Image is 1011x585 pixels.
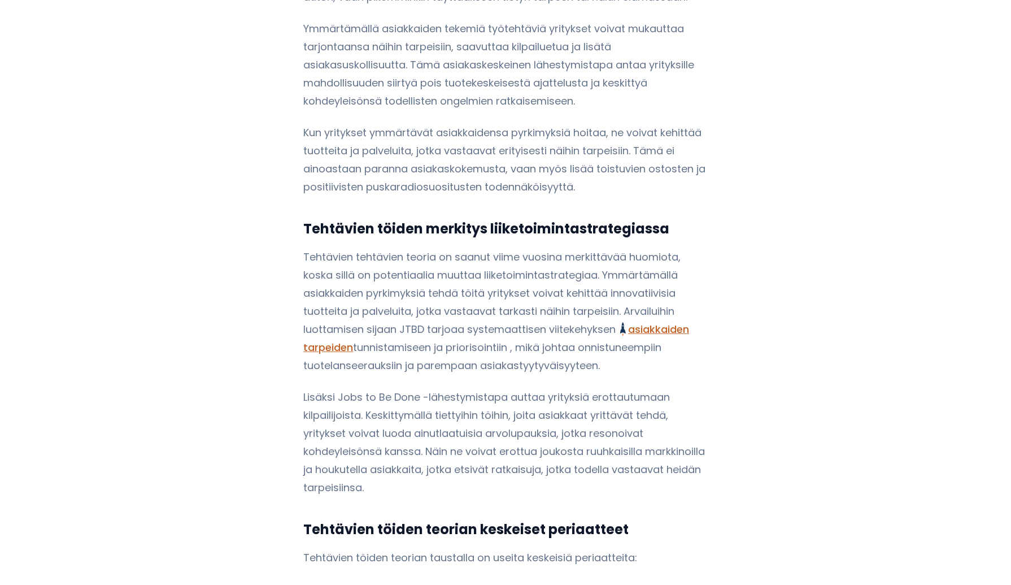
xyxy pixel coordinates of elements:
[303,125,705,194] font: Kun yritykset ymmärtävät asiakkaidensa pyrkimyksiä hoitaa, ne voivat kehittää tuotteita ja palvel...
[303,390,705,495] font: Lisäksi Jobs to Be Done -lähestymistapa auttaa yrityksiä erottautumaan kilpailijoista. Keskittymä...
[303,219,669,238] font: Tehtävien töiden merkitys liiketoimintastrategiassa
[303,250,681,336] font: Tehtävien tehtävien teoria on saanut viime vuosina merkittävää huomiota, koska sillä on potentiaa...
[303,340,661,372] font: tunnistamiseen ja priorisointiin , mikä johtaa onnistuneempiin tuotelanseerauksiin ja parempaan a...
[303,21,694,108] font: Ymmärtämällä asiakkaiden tekemiä työtehtäviä yritykset voivat mukauttaa tarjontaansa näihin tarpe...
[303,551,637,565] font: Tehtävien töiden teorian taustalla on useita keskeisiä periaatteita:
[303,520,629,539] font: Tehtävien töiden teorian keskeiset periaatteet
